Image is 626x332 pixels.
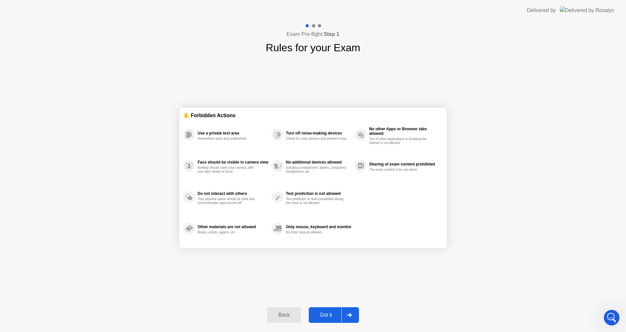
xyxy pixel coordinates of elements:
[198,191,268,196] div: Do not interact with others
[527,7,556,14] div: Delivered by
[104,291,121,304] span: neutral face reaction
[183,112,443,119] div: ✋ Forbidden Actions
[196,3,208,15] button: Collapse window
[267,307,301,323] button: Back
[8,284,216,291] div: Did this answer your question?
[286,160,351,165] div: No additional devices allowed
[604,310,619,325] iframe: Intercom live chat
[124,291,134,304] span: 😃
[266,40,360,55] h1: Rules for your Exam
[198,137,259,141] div: Somewhere quiet and undisturbed
[121,291,138,304] span: smiley reaction
[286,137,348,141] div: Check for noisy devices and ambient noise
[286,166,348,174] div: Including smartphones, tablets, computers, headphones, etc.
[208,3,220,14] div: Close
[286,230,348,234] div: No other devices allowed
[198,166,259,174] div: Nothing should cover your camera, with your face clearly in focus
[198,230,259,234] div: Books, scripts, papers, etc
[198,160,268,165] div: Face should be visible in camera view
[286,225,351,229] div: Only mouse, keyboard and monitor
[369,168,431,172] div: The exam content is for you alone
[287,30,339,38] h4: Exam Pre-flight:
[87,291,104,304] span: disappointed reaction
[311,312,341,318] div: Got it
[286,197,348,205] div: Text prediction or auto-completion during the exam is not allowed
[198,131,268,135] div: Use a private test area
[198,197,259,205] div: Your physical space should be clear and communication apps turned off
[369,162,440,166] div: Sharing of exam content prohibited
[269,312,299,318] div: Back
[324,31,339,37] b: Step 1
[198,225,268,229] div: Other materials are not allowed
[286,191,351,196] div: Text prediction is not allowed
[369,127,440,136] div: No other Apps or Browser tabs allowed
[560,7,614,14] img: Delivered by Rosalyn
[90,291,100,304] span: 😞
[309,307,359,323] button: Got it
[286,131,351,135] div: Turn off noise-making devices
[4,3,17,15] button: go back
[369,137,431,145] div: Use of other applications or browsing the internet is not allowed
[107,291,117,304] span: 😐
